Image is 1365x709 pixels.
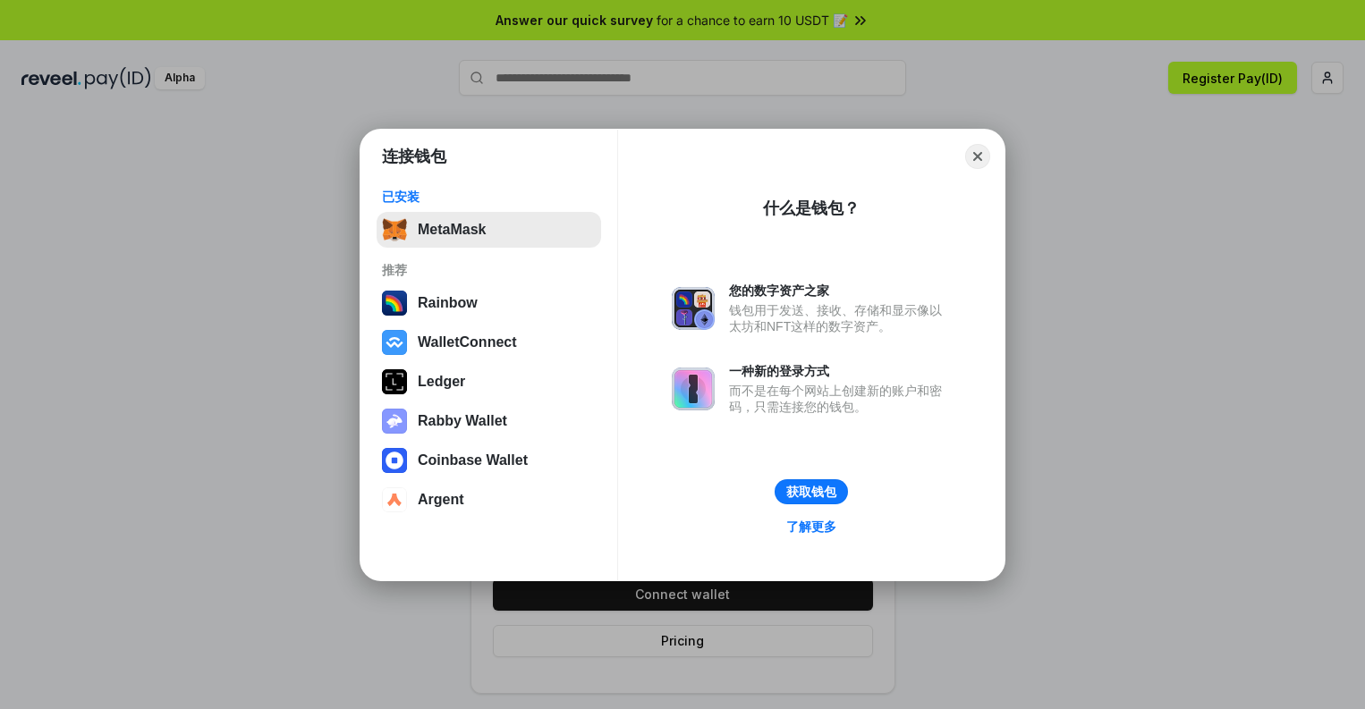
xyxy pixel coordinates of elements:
img: svg+xml,%3Csvg%20width%3D%2228%22%20height%3D%2228%22%20viewBox%3D%220%200%2028%2028%22%20fill%3D... [382,448,407,473]
div: Ledger [418,374,465,390]
div: 已安装 [382,189,596,205]
img: svg+xml,%3Csvg%20xmlns%3D%22http%3A%2F%2Fwww.w3.org%2F2000%2Fsvg%22%20fill%3D%22none%22%20viewBox... [382,409,407,434]
img: svg+xml,%3Csvg%20fill%3D%22none%22%20height%3D%2233%22%20viewBox%3D%220%200%2035%2033%22%20width%... [382,217,407,242]
button: MetaMask [377,212,601,248]
button: Close [965,144,990,169]
button: Rainbow [377,285,601,321]
button: WalletConnect [377,325,601,360]
img: svg+xml,%3Csvg%20width%3D%2228%22%20height%3D%2228%22%20viewBox%3D%220%200%2028%2028%22%20fill%3D... [382,487,407,512]
img: svg+xml,%3Csvg%20xmlns%3D%22http%3A%2F%2Fwww.w3.org%2F2000%2Fsvg%22%20width%3D%2228%22%20height%3... [382,369,407,394]
div: 而不是在每个网站上创建新的账户和密码，只需连接您的钱包。 [729,383,951,415]
div: Argent [418,492,464,508]
button: Argent [377,482,601,518]
div: 一种新的登录方式 [729,363,951,379]
button: Rabby Wallet [377,403,601,439]
button: 获取钱包 [775,479,848,504]
h1: 连接钱包 [382,146,446,167]
div: 了解更多 [786,519,836,535]
button: Coinbase Wallet [377,443,601,478]
div: 推荐 [382,262,596,278]
div: 什么是钱包？ [763,198,860,219]
div: Rabby Wallet [418,413,507,429]
div: 钱包用于发送、接收、存储和显示像以太坊和NFT这样的数字资产。 [729,302,951,334]
div: Rainbow [418,295,478,311]
div: 您的数字资产之家 [729,283,951,299]
div: Coinbase Wallet [418,452,528,468]
img: svg+xml,%3Csvg%20width%3D%22120%22%20height%3D%22120%22%20viewBox%3D%220%200%20120%20120%22%20fil... [382,291,407,316]
button: Ledger [377,364,601,400]
img: svg+xml,%3Csvg%20xmlns%3D%22http%3A%2F%2Fwww.w3.org%2F2000%2Fsvg%22%20fill%3D%22none%22%20viewBox... [672,367,715,410]
img: svg+xml,%3Csvg%20xmlns%3D%22http%3A%2F%2Fwww.w3.org%2F2000%2Fsvg%22%20fill%3D%22none%22%20viewBox... [672,287,715,330]
div: MetaMask [418,222,486,238]
img: svg+xml,%3Csvg%20width%3D%2228%22%20height%3D%2228%22%20viewBox%3D%220%200%2028%2028%22%20fill%3D... [382,330,407,355]
div: 获取钱包 [786,484,836,500]
div: WalletConnect [418,334,517,350]
a: 了解更多 [776,515,847,538]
